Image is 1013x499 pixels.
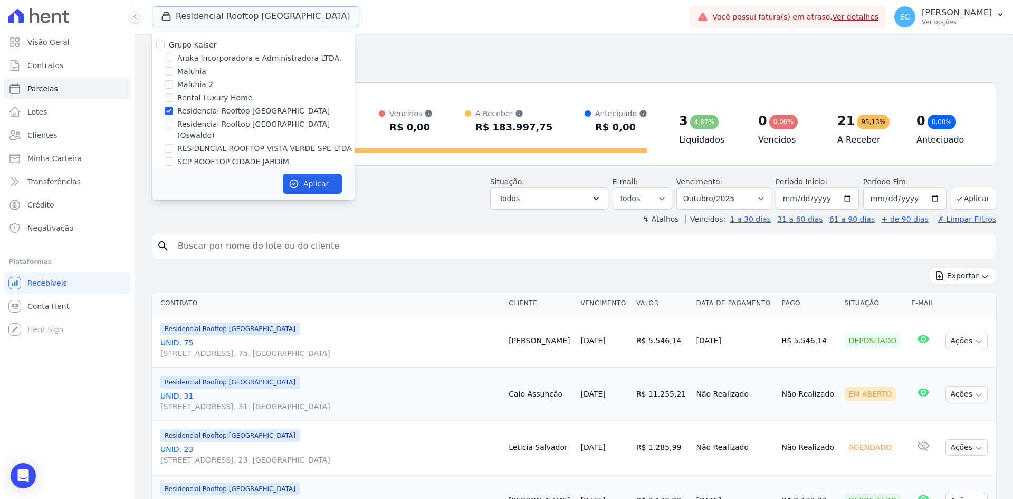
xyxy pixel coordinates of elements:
div: R$ 183.997,75 [475,119,553,136]
a: Parcelas [4,78,130,99]
label: Maluhia 2 [177,79,213,90]
a: Crédito [4,194,130,215]
td: R$ 11.255,21 [632,368,692,421]
a: [DATE] [580,336,605,345]
label: Aroka Incorporadora e Administradora LTDA. [177,53,341,64]
label: Grupo Kaiser [169,41,216,49]
span: Transferências [27,176,81,187]
h2: Parcelas [152,42,996,61]
div: 4,87% [690,115,719,129]
span: Negativação [27,223,74,233]
h4: Liquidados [679,134,741,146]
a: Recebíveis [4,272,130,294]
a: Negativação [4,218,130,239]
label: Vencidos: [685,215,725,223]
td: Não Realizado [778,368,840,421]
label: Residencial Rooftop [GEOGRAPHIC_DATA] (Oswaldo) [177,119,355,141]
div: R$ 0,00 [389,119,433,136]
a: Conta Hent [4,296,130,317]
th: Situação [840,293,907,314]
label: SCP ROOFTOP CIDADE JARDIM [177,156,289,167]
a: [DATE] [580,390,605,398]
div: Antecipado [595,108,647,119]
div: 3 [679,112,688,129]
a: UNID. 31[STREET_ADDRESS]. 31, [GEOGRAPHIC_DATA] [160,391,500,412]
span: Residencial Rooftop [GEOGRAPHIC_DATA] [160,429,300,442]
a: UNID. 23[STREET_ADDRESS]. 23, [GEOGRAPHIC_DATA] [160,444,500,465]
td: [PERSON_NAME] [504,314,576,368]
div: A Receber [475,108,553,119]
a: Contratos [4,55,130,76]
span: Residencial Rooftop [GEOGRAPHIC_DATA] [160,323,300,335]
span: Residencial Rooftop [GEOGRAPHIC_DATA] [160,376,300,389]
a: [DATE] [580,443,605,451]
a: Lotes [4,101,130,123]
a: Ver detalhes [833,13,879,21]
label: ↯ Atalhos [643,215,678,223]
i: search [157,240,169,252]
span: EC [900,13,910,21]
td: [DATE] [692,314,778,368]
div: 0,00% [769,115,798,129]
label: Residencial Rooftop [GEOGRAPHIC_DATA] [177,106,330,117]
button: Residencial Rooftop [GEOGRAPHIC_DATA] [152,6,359,26]
button: Ações [945,386,988,402]
td: R$ 1.285,99 [632,421,692,474]
th: Vencimento [576,293,632,314]
a: Visão Geral [4,32,130,53]
th: Contrato [152,293,504,314]
td: Caio Assunção [504,368,576,421]
span: [STREET_ADDRESS]. 75, [GEOGRAPHIC_DATA] [160,348,500,359]
div: Plataformas [8,256,126,268]
label: Maluhia [177,66,206,77]
div: Agendado [845,440,896,455]
label: RESIDENCIAL ROOFTOP VISTA VERDE SPE LTDA [177,143,352,154]
span: Você possui fatura(s) em atraso. [712,12,878,23]
span: Crédito [27,200,54,210]
button: Todos [490,187,608,210]
td: R$ 5.546,14 [632,314,692,368]
button: EC [PERSON_NAME] Ver opções [886,2,1013,32]
label: Período Inicío: [776,177,827,186]
div: 95,13% [857,115,890,129]
label: Rental Luxury Home [177,92,252,103]
span: Conta Hent [27,301,69,312]
a: + de 90 dias [882,215,929,223]
td: R$ 5.546,14 [778,314,840,368]
td: Não Realizado [692,421,778,474]
div: Depositado [845,333,901,348]
div: 0 [916,112,925,129]
label: Período Fim: [863,176,947,187]
th: Pago [778,293,840,314]
span: [STREET_ADDRESS]. 31, [GEOGRAPHIC_DATA] [160,401,500,412]
a: UNID. 75[STREET_ADDRESS]. 75, [GEOGRAPHIC_DATA] [160,337,500,359]
h4: Antecipado [916,134,979,146]
div: 21 [837,112,855,129]
span: Recebíveis [27,278,67,288]
h4: Vencidos [758,134,820,146]
span: Minha Carteira [27,153,82,164]
button: Ações [945,439,988,456]
h4: A Receber [837,134,900,146]
label: Vencimento: [676,177,722,186]
label: Situação: [490,177,524,186]
p: [PERSON_NAME] [922,7,992,18]
span: Contratos [27,60,63,71]
label: E-mail: [613,177,638,186]
p: Ver opções [922,18,992,26]
a: Minha Carteira [4,148,130,169]
a: 31 a 60 dias [777,215,823,223]
span: Residencial Rooftop [GEOGRAPHIC_DATA] [160,483,300,495]
button: Ações [945,333,988,349]
div: Vencidos [389,108,433,119]
th: Data de Pagamento [692,293,778,314]
a: ✗ Limpar Filtros [933,215,996,223]
a: 61 a 90 dias [829,215,875,223]
div: Em Aberto [845,387,896,401]
th: Valor [632,293,692,314]
span: Visão Geral [27,37,70,48]
span: Parcelas [27,83,58,94]
th: Cliente [504,293,576,314]
span: [STREET_ADDRESS]. 23, [GEOGRAPHIC_DATA] [160,455,500,465]
td: Não Realizado [778,421,840,474]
